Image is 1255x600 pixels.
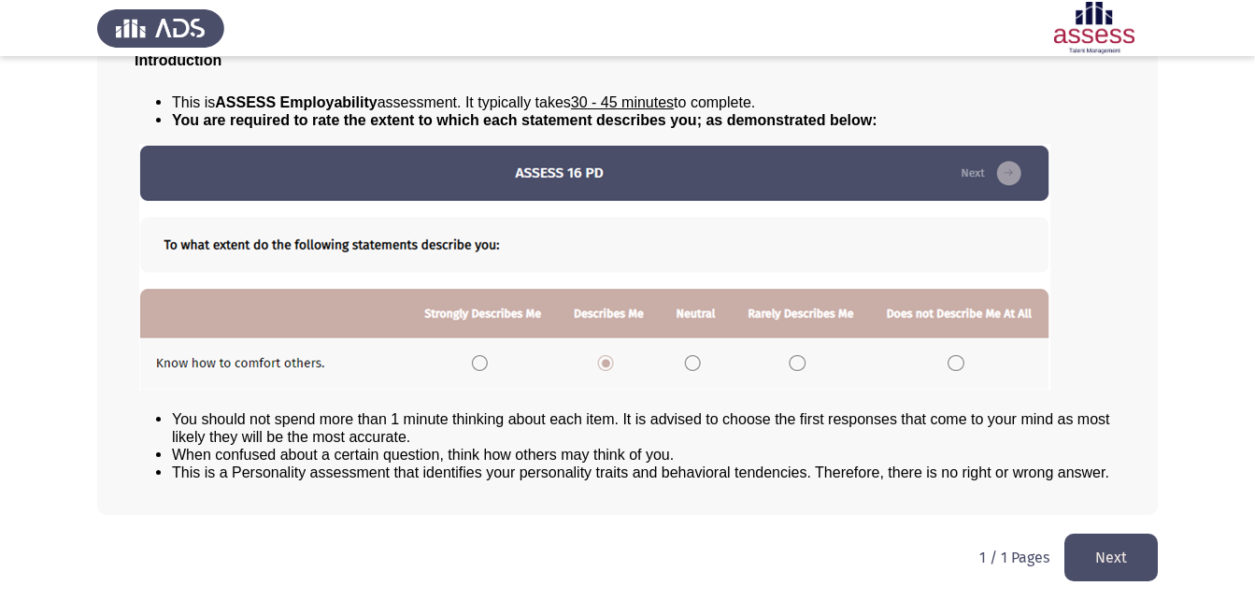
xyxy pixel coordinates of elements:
button: load next page [1064,534,1158,581]
span: You are required to rate the extent to which each statement describes you; as demonstrated below: [172,112,877,128]
p: 1 / 1 Pages [979,549,1049,566]
img: Assess Talent Management logo [97,2,224,54]
span: This is a Personality assessment that identifies your personality traits and behavioral tendencie... [172,464,1109,480]
img: Assessment logo of ASSESS Employability - EBI [1031,2,1158,54]
span: This is assessment. It typically takes to complete. [172,94,755,110]
u: 30 - 45 minutes [571,94,674,110]
span: When confused about a certain question, think how others may think of you. [172,447,674,463]
b: ASSESS Employability [215,94,377,110]
span: You should not spend more than 1 minute thinking about each item. It is advised to choose the fir... [172,411,1110,445]
span: Introduction [135,52,221,68]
